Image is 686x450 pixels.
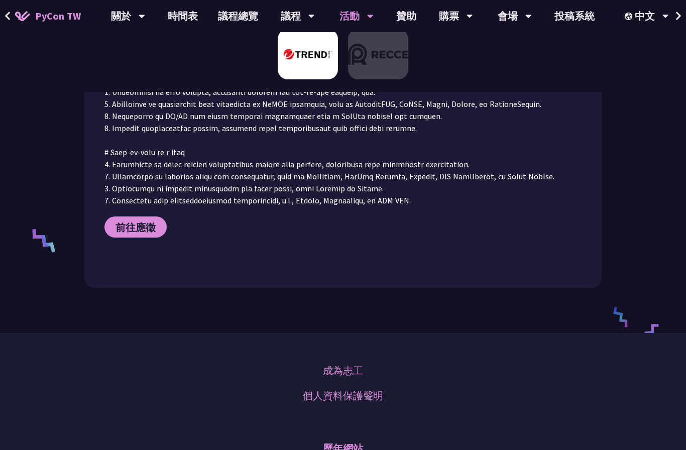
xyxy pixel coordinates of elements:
a: 前往應徵 [104,216,167,238]
img: Home icon of PyCon TW 2025 [15,11,30,21]
span: 前往應徵 [116,221,156,234]
img: 趨勢科技 Trend Micro [278,29,338,79]
a: 成為志工 [323,363,363,378]
a: 個人資料保護聲明 [303,388,383,403]
img: Recce | join us [348,29,408,79]
a: PyCon TW [5,4,91,29]
img: Locale Icon [625,13,635,20]
p: [Loremipsumdol/Sitametcons] # Adipiscin 9. 7+ elits do eiusmodtem in utlaboreet dol magnaaliquae ... [104,26,582,206]
span: PyCon TW [35,9,81,24]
